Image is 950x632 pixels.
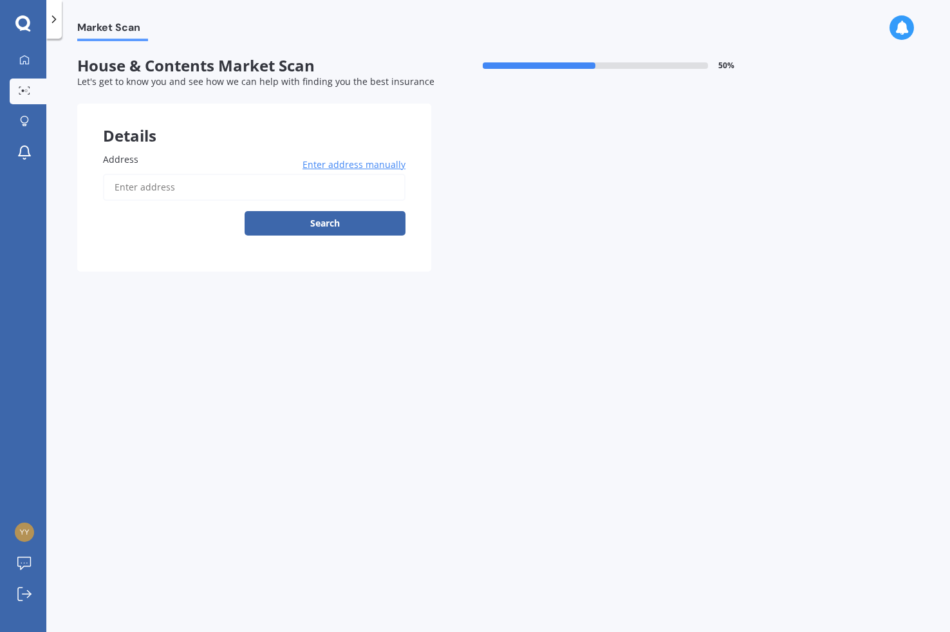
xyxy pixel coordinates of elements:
span: Address [103,153,138,165]
span: House & Contents Market Scan [77,57,431,75]
div: Details [77,104,431,142]
span: Market Scan [77,21,148,39]
span: Let's get to know you and see how we can help with finding you the best insurance [77,75,434,88]
input: Enter address [103,174,405,201]
button: Search [245,211,405,236]
span: 50 % [718,61,734,70]
span: Enter address manually [303,158,405,171]
img: e05eecbb5ea50718ed8fe5a0043390b2 [15,523,34,542]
